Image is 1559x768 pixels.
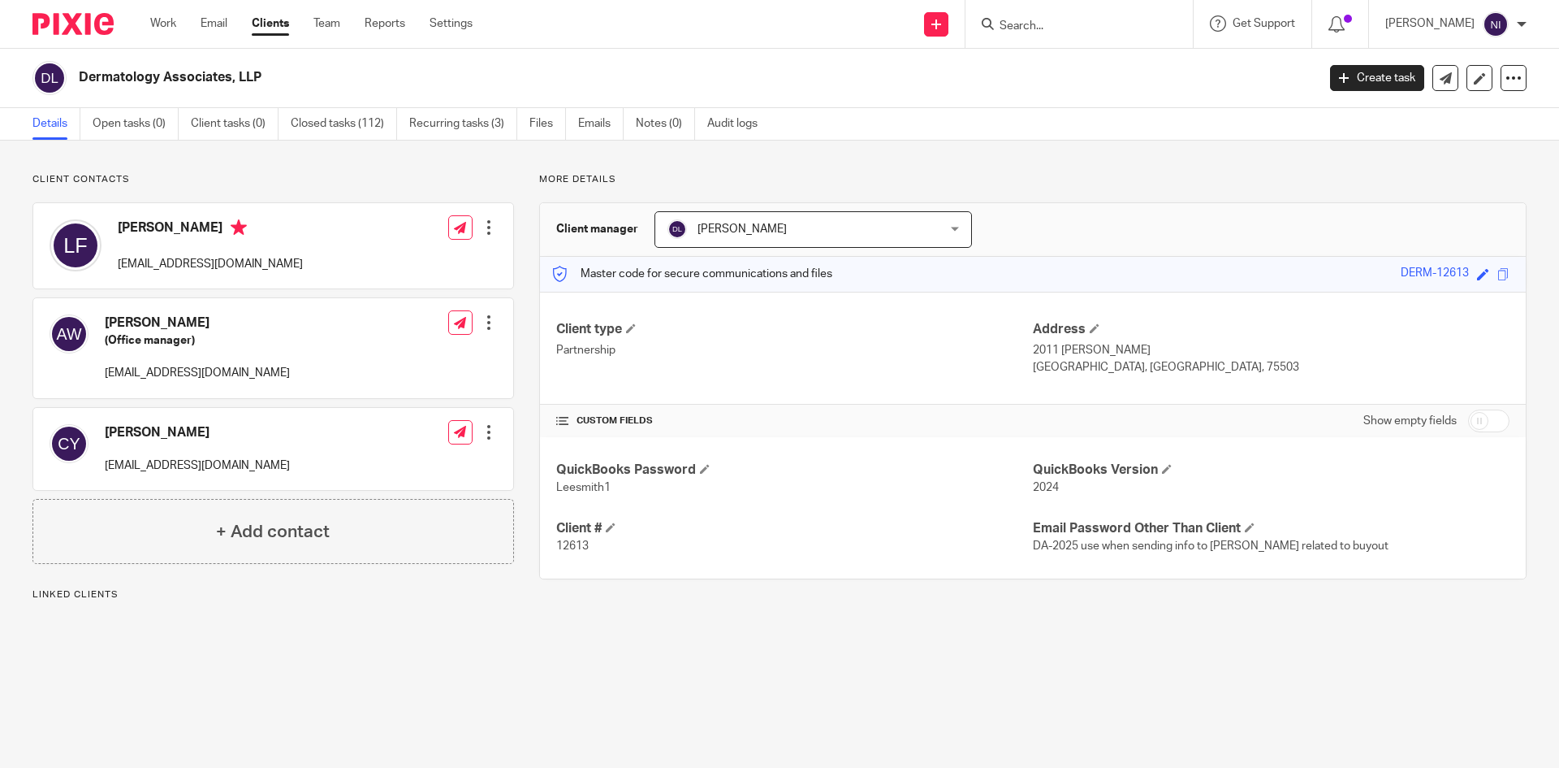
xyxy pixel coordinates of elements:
h4: Client type [556,321,1033,338]
img: svg%3E [50,219,101,271]
h4: [PERSON_NAME] [105,424,290,441]
p: [GEOGRAPHIC_DATA], [GEOGRAPHIC_DATA], 75503 [1033,359,1509,375]
p: [EMAIL_ADDRESS][DOMAIN_NAME] [105,458,290,474]
a: Files [529,108,566,140]
span: DA-2025 use when sending info to [PERSON_NAME] related to buyout [1033,540,1388,552]
h2: Dermatology Associates, LLP [79,69,1060,86]
a: Open tasks (0) [93,108,179,140]
img: svg%3E [1483,11,1509,37]
p: Linked clients [32,588,514,601]
h3: Client manager [556,221,638,237]
h4: CUSTOM FIELDS [556,414,1033,427]
img: svg%3E [50,315,89,354]
a: Notes (0) [636,108,695,140]
span: 2024 [1033,482,1059,493]
p: 2011 [PERSON_NAME] [1033,342,1509,358]
img: svg%3E [32,61,67,95]
h4: QuickBooks Version [1033,462,1509,479]
h4: Address [1033,321,1509,338]
h4: Client # [556,520,1033,537]
p: Client contacts [32,173,514,186]
h4: [PERSON_NAME] [118,219,303,240]
span: 12613 [556,540,589,552]
label: Show empty fields [1363,413,1457,429]
input: Search [998,20,1144,34]
img: svg%3E [50,424,89,463]
a: Audit logs [707,108,770,140]
a: Settings [430,15,473,32]
a: Email [201,15,227,32]
a: Reports [365,15,405,32]
span: Leesmith1 [556,482,611,493]
a: Emails [578,108,624,140]
p: [PERSON_NAME] [1385,15,1475,32]
div: DERM-12613 [1401,265,1469,284]
img: Pixie [32,13,114,35]
span: [PERSON_NAME] [697,223,787,235]
a: Client tasks (0) [191,108,279,140]
p: More details [539,173,1527,186]
h4: Email Password Other Than Client [1033,520,1509,537]
a: Work [150,15,176,32]
h4: + Add contact [216,519,330,545]
a: Details [32,108,80,140]
h4: QuickBooks Password [556,462,1033,479]
p: Master code for secure communications and files [552,266,832,282]
img: svg%3E [667,219,687,239]
h5: (Office manager) [105,332,290,349]
p: Partnership [556,342,1033,358]
span: Get Support [1233,18,1295,29]
h4: [PERSON_NAME] [105,315,290,332]
i: Primary [231,219,247,236]
p: [EMAIL_ADDRESS][DOMAIN_NAME] [105,365,290,381]
a: Team [313,15,340,32]
a: Closed tasks (112) [291,108,397,140]
a: Clients [252,15,289,32]
a: Recurring tasks (3) [409,108,517,140]
a: Create task [1330,65,1424,91]
p: [EMAIL_ADDRESS][DOMAIN_NAME] [118,256,303,272]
